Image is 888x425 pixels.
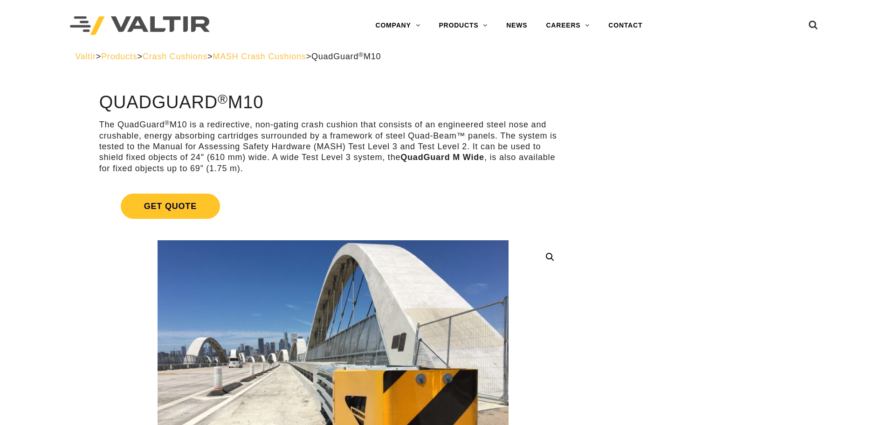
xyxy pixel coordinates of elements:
[311,52,381,61] span: QuadGuard M10
[429,16,497,35] a: PRODUCTS
[358,51,364,58] sup: ®
[75,51,813,62] div: > > > >
[218,91,228,106] sup: ®
[70,16,210,35] img: Valtir
[99,182,567,230] a: Get Quote
[165,119,170,126] sup: ®
[400,153,484,162] strong: QuadGuard M Wide
[121,194,220,219] span: Get Quote
[99,119,567,174] p: The QuadGuard M10 is a redirective, non-gating crash cushion that consists of an engineered steel...
[599,16,652,35] a: CONTACT
[143,52,207,61] a: Crash Cushions
[101,52,137,61] a: Products
[537,16,599,35] a: CAREERS
[213,52,306,61] a: MASH Crash Cushions
[366,16,429,35] a: COMPANY
[99,93,567,112] h1: QuadGuard M10
[75,52,96,61] a: Valtir
[497,16,537,35] a: NEWS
